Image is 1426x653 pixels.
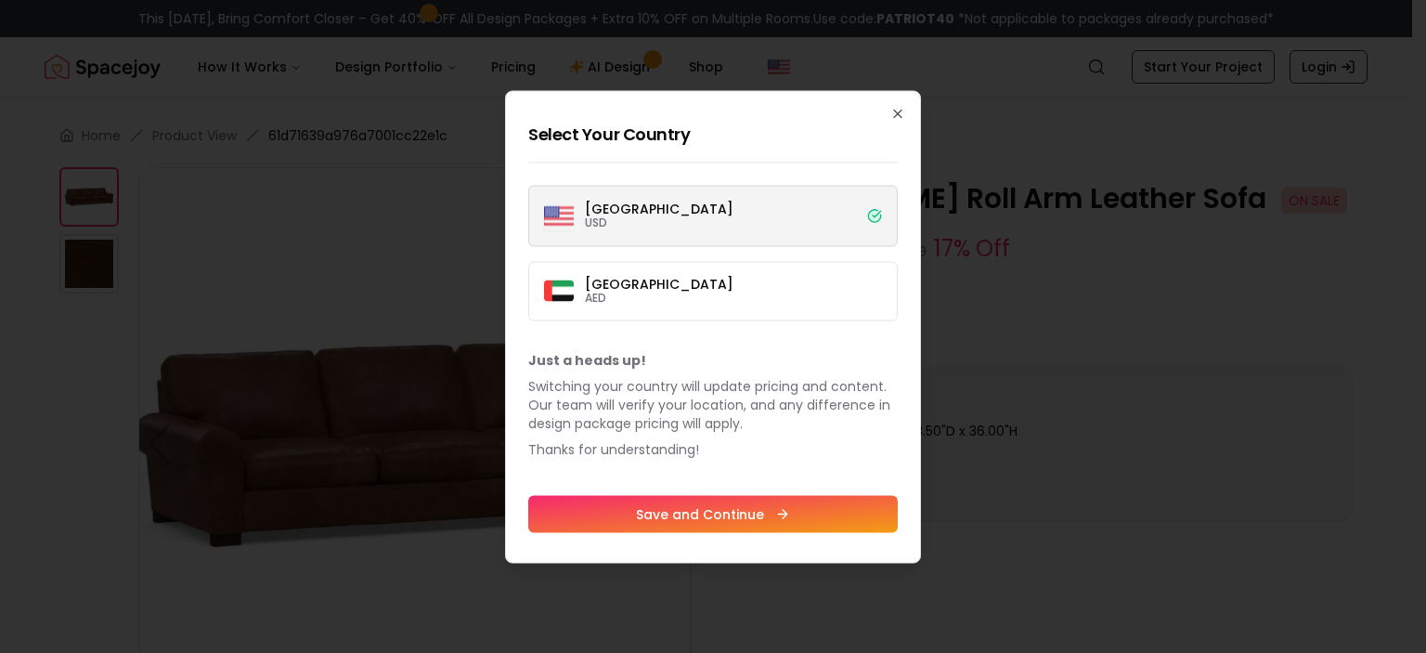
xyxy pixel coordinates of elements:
[585,277,733,290] p: [GEOGRAPHIC_DATA]
[528,495,898,532] button: Save and Continue
[544,281,574,302] img: Dubai
[585,202,733,215] p: [GEOGRAPHIC_DATA]
[544,201,574,230] img: United States
[585,215,733,229] p: USD
[528,376,898,432] p: Switching your country will update pricing and content. Our team will verify your location, and a...
[528,439,898,458] p: Thanks for understanding!
[528,121,898,147] h2: Select Your Country
[528,350,646,369] b: Just a heads up!
[585,290,733,305] p: AED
